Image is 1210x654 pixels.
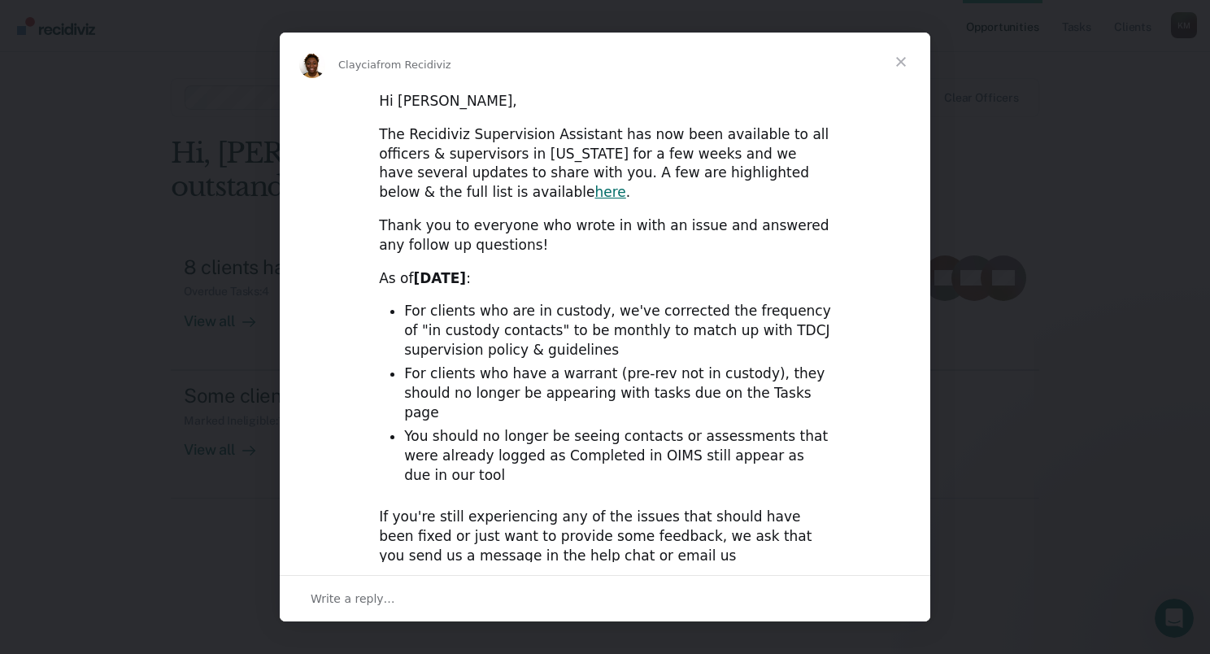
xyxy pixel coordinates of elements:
div: Profile image for Krysty [92,9,118,35]
li: For clients who are in custody, we've corrected the frequency of "in custody contacts" to be mont... [404,302,831,360]
button: go back [11,7,41,37]
div: Open conversation and reply [280,575,930,621]
div: If you're still experiencing any of the issues that should have been fixed or just want to provid... [379,508,831,585]
button: Gif picker [77,530,90,543]
img: Profile image for Rajan [46,9,72,35]
div: The Recidiviz Supervision Assistant has now been available to all officers & supervisors in [US_S... [379,125,831,203]
li: For clients who have a warrant (pre-rev not in custody), they should no longer be appearing with ... [404,364,831,423]
span: from Recidiviz [376,59,451,71]
img: Profile image for Claycia [299,52,325,78]
a: here [595,184,626,200]
button: Upload attachment [25,530,38,543]
div: As of : [379,269,831,289]
h1: Recidiviz [124,15,181,28]
div: Hi [PERSON_NAME], [379,92,831,111]
span: Close [872,33,930,91]
button: Emoji picker [51,530,64,543]
div: Close [285,7,315,36]
div: Thank you to everyone who wrote in with an issue and answered any follow up questions! [379,216,831,255]
img: Profile image for Naomi [69,9,95,35]
span: Write a reply… [311,588,395,609]
span: Claycia [338,59,376,71]
textarea: Message… [14,495,311,523]
button: Send a message… [279,523,305,549]
button: Start recording [103,530,116,543]
b: [DATE] [413,270,466,286]
li: You should no longer be seeing contacts or assessments that were already logged as Completed in O... [404,427,831,486]
button: Home [255,7,285,37]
